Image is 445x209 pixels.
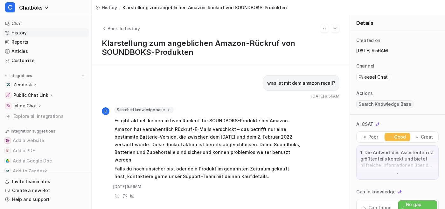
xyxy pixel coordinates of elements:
a: Help and support [3,195,89,204]
img: Add to Zendesk [6,169,10,173]
img: Add a Google Doc [6,159,10,163]
span: Chatboks [19,3,43,12]
span: Klarstellung zum angeblichen Amazon-Rückruf von SOUNDBOKS-Produkten [122,4,287,11]
button: Add to ZendeskAdd to Zendesk [3,166,89,176]
a: Customize [3,56,89,65]
p: Great [421,134,433,140]
button: Add a PDFAdd a PDF [3,146,89,156]
div: Details [350,15,445,31]
span: Searched knowledge base [115,107,173,113]
p: Falls du noch unsicher bist oder dein Produkt im genannten Zeitraum gekauft hast, kontaktiere ger... [115,165,301,180]
img: Previous session [322,25,327,31]
p: Integrations [10,73,32,78]
p: Inline Chat [13,103,37,109]
img: Public Chat Link [6,93,10,97]
p: Channel [356,63,374,69]
button: Back to history [102,25,140,32]
a: Articles [3,47,89,56]
img: Next session [333,25,337,31]
p: Good [394,134,406,140]
img: Zendesk [6,83,10,87]
span: C [102,107,109,115]
img: expand menu [4,74,8,78]
p: Es gibt aktuell keinen aktiven Rückruf für SOUNDBOKS-Produkte bei Amazon. [115,117,301,125]
h1: Klarstellung zum angeblichen Amazon-Rückruf von SOUNDBOKS-Produkten [102,39,339,57]
p: Created on [356,37,380,44]
p: was ist mit dem amazon recall? [267,79,335,87]
button: Go to next session [331,24,339,32]
p: Actions [356,90,373,97]
img: explore all integrations [5,113,11,119]
p: AI CSAT [356,121,373,127]
img: menu_add.svg [81,74,85,78]
p: Gap in knowledge [356,189,396,195]
p: [DATE] 9:56AM [356,47,439,54]
span: C [5,2,15,12]
img: eeselChat [358,75,363,79]
a: Reports [3,38,89,47]
p: Zendesk [13,82,32,88]
span: Back to history [108,25,140,32]
img: Add a PDF [6,149,10,153]
img: Inline Chat [6,104,10,108]
a: Explore all integrations [3,112,89,121]
button: Go to previous session [320,24,329,32]
p: Poor [368,134,378,140]
span: / [119,4,121,11]
p: 1. Die Antwort des Assistenten ist größtenteils korrekt und bietet hilfreiche Informationen über ... [360,149,435,169]
button: Add a websiteAdd a website [3,135,89,146]
a: eesel Chat [358,74,388,80]
a: Create a new Bot [3,186,89,195]
a: History [3,28,89,37]
span: [DATE] 9:56AM [311,93,339,99]
span: History [102,4,117,11]
button: Integrations [3,73,34,79]
p: Amazon hat versehentlich Rückruf-E-Mails verschickt – das betrifft nur eine bestimmte Batterie-Ve... [115,126,301,164]
a: Chat [3,19,89,28]
p: Public Chat Link [13,92,48,98]
a: History [95,4,117,11]
a: Invite teammates [3,177,89,186]
span: eesel Chat [364,74,388,80]
span: [DATE] 9:56AM [113,184,141,190]
p: Integration suggestions [11,128,55,134]
img: down-arrow [395,171,400,176]
img: Add a website [6,139,10,142]
span: Search Knowledge Base [356,100,414,108]
span: Explore all integrations [13,111,86,121]
button: Add a Google DocAdd a Google Doc [3,156,89,166]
